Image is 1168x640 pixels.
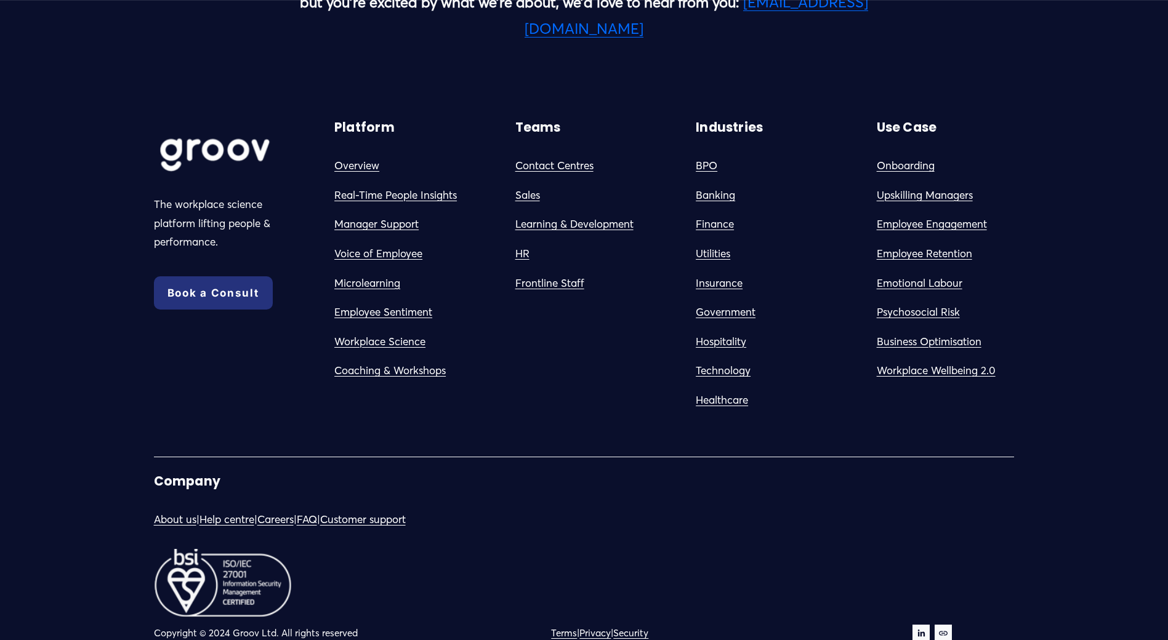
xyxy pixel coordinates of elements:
a: HR [515,244,530,263]
a: About us [154,510,196,529]
a: Emotional Labour [877,274,962,293]
a: Upskilling Managers [877,186,973,205]
p: The workplace science platform lifting people & performance. [154,195,292,252]
a: Finance [696,215,734,234]
a: Coaching & Workshops [334,361,446,380]
a: Workplace Wellbein [877,361,972,380]
p: | | | | [154,510,581,529]
a: Employee Sentiment [334,303,432,322]
a: Contact Centres [515,156,594,175]
a: Microlearning [334,274,400,293]
a: Onboarding [877,156,935,175]
a: g 2.0 [972,361,996,380]
strong: Industries [696,119,763,136]
a: Government [696,303,755,322]
a: Careers [257,510,294,529]
a: Banking [696,186,735,205]
a: Manager Support [334,215,419,234]
a: Voice of Employee [334,244,422,263]
a: Insurance [696,274,743,293]
a: Healthcare [696,391,748,410]
a: Customer support [320,510,406,529]
a: Real-Time People Insights [334,186,457,205]
a: Psychosocial Risk [877,303,960,322]
a: Sales [515,186,540,205]
a: BPO [696,156,717,175]
a: FAQ [297,510,317,529]
a: Help centre [199,510,254,529]
a: Utilities [696,244,730,263]
strong: Platform [334,119,395,136]
a: Learning & Development [515,215,634,234]
strong: Teams [515,119,561,136]
a: Frontline Staff [515,274,584,293]
a: Technology [696,361,751,380]
a: Book a Consult [154,276,273,310]
strong: Company [154,473,220,490]
a: Workplace Science [334,332,425,351]
a: Employee Retention [877,244,972,263]
a: Employee Engagement [877,215,987,234]
strong: Use Case [877,119,937,136]
a: Business Optimisation [877,332,981,351]
a: Hospitality [696,332,746,351]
